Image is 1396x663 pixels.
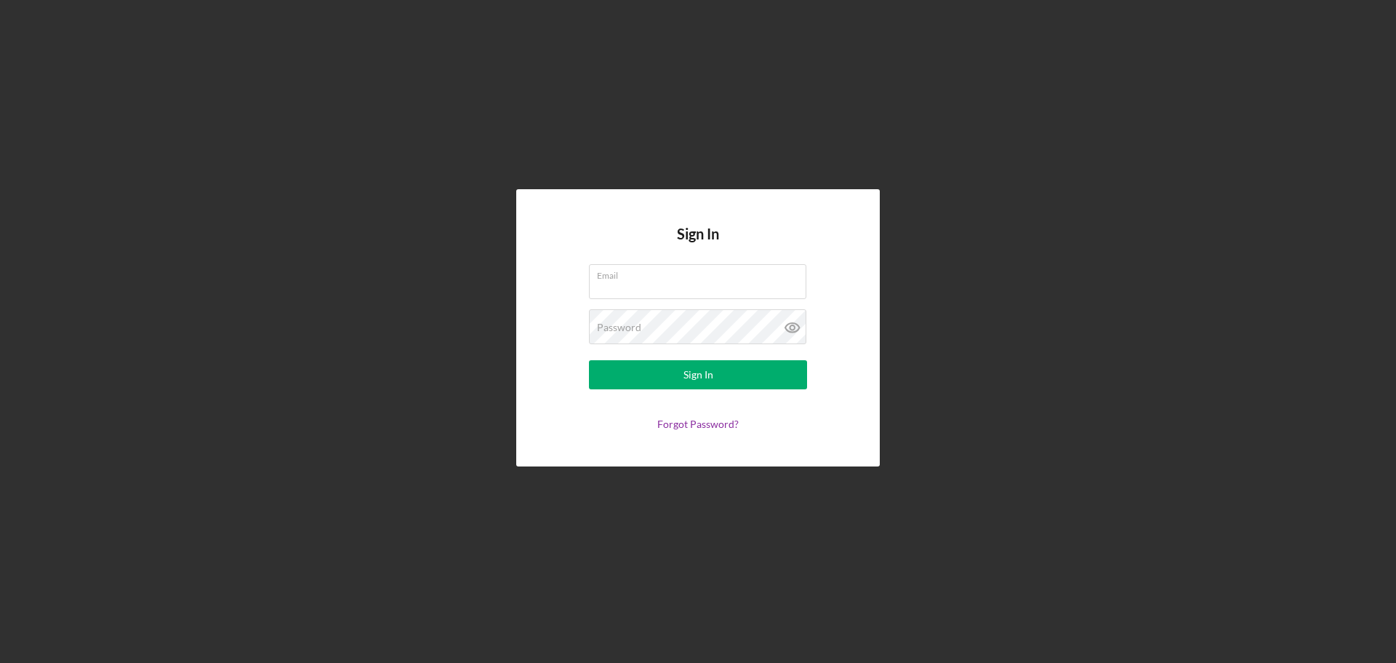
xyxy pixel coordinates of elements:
[589,360,807,389] button: Sign In
[677,226,719,264] h4: Sign In
[683,360,713,389] div: Sign In
[657,418,739,430] a: Forgot Password?
[597,322,641,333] label: Password
[597,265,806,281] label: Email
